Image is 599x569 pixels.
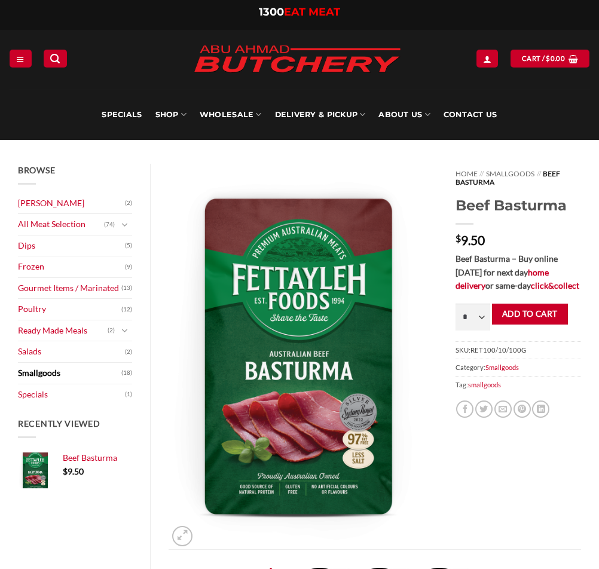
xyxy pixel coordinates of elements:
[118,324,132,337] button: Toggle
[468,381,501,388] a: smallgoods
[456,234,461,243] span: $
[546,54,565,62] bdi: 0.00
[18,214,104,235] a: All Meat Selection
[10,50,31,67] a: Menu
[63,466,68,476] span: $
[18,278,121,299] a: Gourmet Items / Marinated
[18,165,55,175] span: Browse
[470,346,526,354] span: RET100/10/100G
[18,256,125,277] a: Frozen
[118,218,132,231] button: Toggle
[44,50,66,67] a: Search
[537,169,541,178] span: //
[444,90,497,140] a: Contact Us
[456,196,581,215] h1: Beef Basturma
[18,384,125,405] a: Specials
[531,280,579,290] a: click&collect
[546,53,550,64] span: $
[284,5,340,19] span: EAT MEAT
[108,322,115,339] span: (2)
[378,90,430,140] a: About Us
[200,90,262,140] a: Wholesale
[479,169,484,178] span: //
[522,53,565,64] span: Cart /
[486,169,534,178] a: Smallgoods
[532,400,549,418] a: Share on LinkedIn
[18,193,125,214] a: [PERSON_NAME]
[456,341,581,359] span: SKU:
[456,233,485,247] bdi: 9.50
[63,452,117,463] span: Beef Basturma
[494,400,512,418] a: Email to a Friend
[275,90,366,140] a: Delivery & Pickup
[492,304,568,325] button: Add to cart
[18,299,121,320] a: Poultry
[121,301,132,319] span: (12)
[456,169,560,186] span: Beef Basturma
[184,37,411,82] img: Abu Ahmad Butchery
[125,343,132,361] span: (2)
[476,50,498,67] a: Login
[18,320,108,341] a: Ready Made Meals
[169,164,438,549] img: Beef Basturma
[63,466,84,476] bdi: 9.50
[259,5,340,19] a: 1300EAT MEAT
[456,359,581,376] span: Category:
[511,50,589,67] a: View cart
[456,267,549,291] a: home delivery
[18,235,125,256] a: Dips
[485,363,519,371] a: Smallgoods
[125,237,132,255] span: (5)
[18,341,125,362] a: Salads
[63,452,132,463] a: Beef Basturma
[125,258,132,276] span: (9)
[18,363,121,384] a: Smallgoods
[125,194,132,212] span: (2)
[155,90,187,140] a: SHOP
[456,376,581,393] span: Tag:
[172,526,192,546] a: Zoom
[475,400,493,418] a: Share on Twitter
[121,279,132,297] span: (13)
[456,169,478,178] a: Home
[18,418,100,429] span: Recently Viewed
[259,5,284,19] span: 1300
[104,216,115,234] span: (74)
[456,253,579,290] strong: Beef Basturma – Buy online [DATE] for next day or same-day
[121,364,132,382] span: (18)
[102,90,142,140] a: Specials
[125,386,132,403] span: (1)
[456,400,473,418] a: Share on Facebook
[514,400,531,418] a: Pin on Pinterest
